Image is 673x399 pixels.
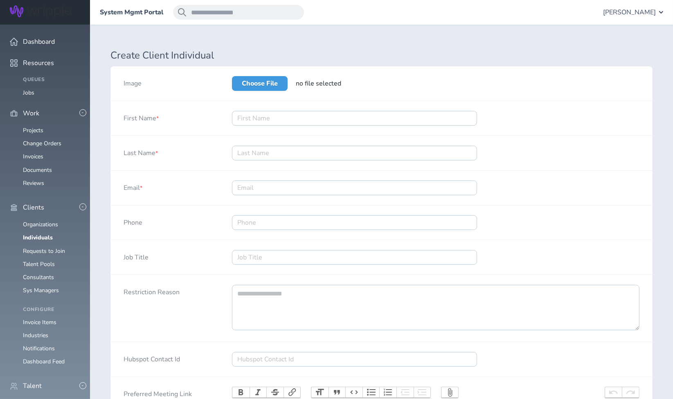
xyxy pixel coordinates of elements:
[311,387,329,398] button: Heading
[124,76,142,88] label: Image
[124,285,180,296] label: Restriction Reason
[23,358,65,365] a: Dashboard Feed
[284,387,301,398] button: Link
[232,250,477,265] input: Job Title
[23,179,44,187] a: Reviews
[605,387,622,398] button: Undo
[266,387,284,398] button: Strikethrough
[23,382,42,390] span: Talent
[23,286,59,294] a: Sys Managers
[23,204,44,211] span: Clients
[23,166,52,174] a: Documents
[23,273,54,281] a: Consultants
[23,307,80,313] h4: Configure
[603,5,663,20] button: [PERSON_NAME]
[124,387,192,398] label: Preferred Meeting Link
[379,387,396,398] button: Numbers
[232,76,288,91] label: Choose File
[23,331,48,339] a: Industries
[124,111,159,122] label: First Name
[23,345,55,352] a: Notifications
[603,9,656,16] span: [PERSON_NAME]
[622,387,639,398] button: Redo
[232,387,250,398] button: Bold
[100,9,163,16] a: System Mgmt Portal
[124,250,149,261] label: Job Title
[23,38,55,45] span: Dashboard
[10,5,71,17] img: Wripple
[124,180,142,192] label: Email
[23,89,34,97] a: Jobs
[414,387,431,398] button: Increase Level
[23,59,54,67] span: Resources
[79,382,86,389] button: -
[296,79,341,88] span: no file selected
[441,387,459,398] button: Attach Files
[23,110,39,117] span: Work
[232,215,477,230] input: Phone
[23,126,43,134] a: Projects
[23,234,53,241] a: Individuals
[232,352,477,367] input: Hubspot Contact Id
[124,352,180,363] label: Hubspot Contact Id
[362,387,380,398] button: Bullets
[23,247,65,255] a: Requests to Join
[232,180,477,195] input: Email
[23,77,80,83] h4: Queues
[23,318,56,326] a: Invoice Items
[79,203,86,210] button: -
[79,109,86,116] button: -
[345,387,362,398] button: Code
[23,153,43,160] a: Invoices
[124,146,158,157] label: Last Name
[124,215,142,227] label: Phone
[110,50,653,61] h1: Create Client Individual
[232,146,477,160] input: Last Name
[23,260,55,268] a: Talent Pools
[232,111,477,126] input: First Name
[396,387,414,398] button: Decrease Level
[23,221,58,228] a: Organizations
[250,387,267,398] button: Italic
[329,387,346,398] button: Quote
[23,140,61,147] a: Change Orders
